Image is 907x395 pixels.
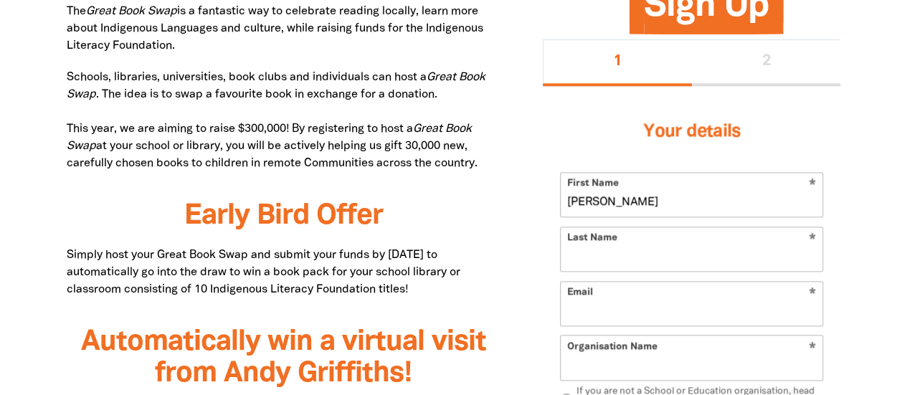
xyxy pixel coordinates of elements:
span: Automatically win a virtual visit from Andy Griffiths! [80,329,485,387]
p: Schools, libraries, universities, book clubs and individuals can host a . The idea is to swap a f... [67,69,500,172]
p: Simply host your Great Book Swap and submit your funds by [DATE] to automatically go into the dra... [67,247,500,298]
p: The is a fantastic way to celebrate reading locally, learn more about Indigenous Languages and cu... [67,3,500,54]
em: Great Book Swap [67,72,485,100]
button: Stage 1 [543,40,692,86]
span: Early Bird Offer [184,203,382,229]
h3: Your details [560,103,823,161]
em: Great Book Swap [67,124,472,151]
em: Great Book Swap [86,6,177,16]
